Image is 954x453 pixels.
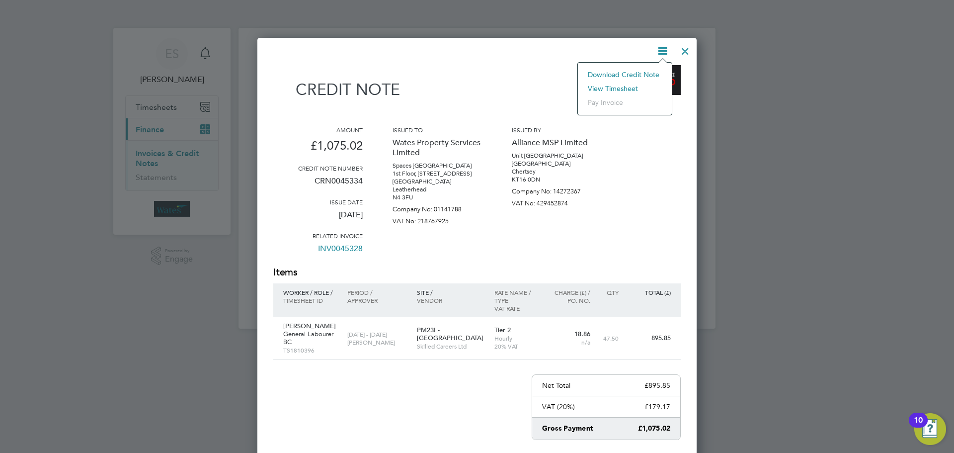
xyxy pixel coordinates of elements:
h3: Related invoice [273,232,363,240]
p: 18.86 [547,330,590,338]
p: TS1810396 [283,346,337,354]
p: 47.50 [600,334,619,342]
p: Gross Payment [542,424,593,434]
p: Worker / Role / [283,288,337,296]
p: General Labourer BC [283,330,337,346]
button: Open Resource Center, 10 new notifications [914,413,946,445]
p: VAT No: 218767925 [393,213,482,225]
p: Leatherhead [393,185,482,193]
p: 20% VAT [494,342,538,350]
li: Download Credit Note [583,68,667,82]
p: Unit [GEOGRAPHIC_DATA] [512,152,601,160]
h2: Items [273,266,681,279]
p: [PERSON_NAME] [347,338,406,346]
p: Approver [347,296,406,304]
p: VAT No: 429452874 [512,195,601,207]
p: CRN0045334 [273,172,363,198]
h3: Credit note number [273,164,363,172]
p: QTY [600,288,619,296]
h1: Credit note [273,80,400,99]
li: Pay invoice [583,95,667,109]
p: [GEOGRAPHIC_DATA] [512,160,601,168]
p: KT16 0DN [512,176,601,183]
p: [PERSON_NAME] [283,322,337,330]
p: £1,075.02 [638,424,670,434]
p: Period / [347,288,406,296]
h3: Amount [273,126,363,134]
h3: Issue date [273,198,363,206]
p: VAT rate [494,304,538,312]
p: [DATE] - [DATE] [347,330,406,338]
p: 1st Floor, [STREET_ADDRESS] [393,170,482,178]
p: Site / [417,288,484,296]
p: n/a [547,338,590,346]
p: Net Total [542,381,570,390]
h3: Issued to [393,126,482,134]
p: £179.17 [644,402,670,411]
p: Vendor [417,296,484,304]
a: INV0045328 [318,240,363,266]
p: Company No: 14272367 [512,183,601,195]
p: Wates Property Services Limited [393,134,482,162]
p: £895.85 [644,381,670,390]
p: Chertsey [512,168,601,176]
h3: Issued by [512,126,601,134]
p: N4 3FU [393,193,482,201]
p: £1,075.02 [273,134,363,164]
p: [DATE] [273,206,363,232]
p: [GEOGRAPHIC_DATA] [393,178,482,185]
p: Timesheet ID [283,296,337,304]
p: Charge (£) / [547,288,590,296]
p: Hourly [494,334,538,342]
p: Spaces [GEOGRAPHIC_DATA] [393,162,482,170]
p: Rate name / type [494,288,538,304]
p: Company No: 01141788 [393,201,482,213]
p: Skilled Careers Ltd [417,342,484,350]
p: Tier 2 [494,326,538,334]
p: VAT (20%) [542,402,575,411]
p: Po. No. [547,296,590,304]
p: PM23I - [GEOGRAPHIC_DATA] [417,326,484,342]
div: 10 [914,420,923,433]
p: Alliance MSP Limited [512,134,601,152]
p: 895.85 [629,334,671,342]
li: View timesheet [583,82,667,95]
p: Total (£) [629,288,671,296]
